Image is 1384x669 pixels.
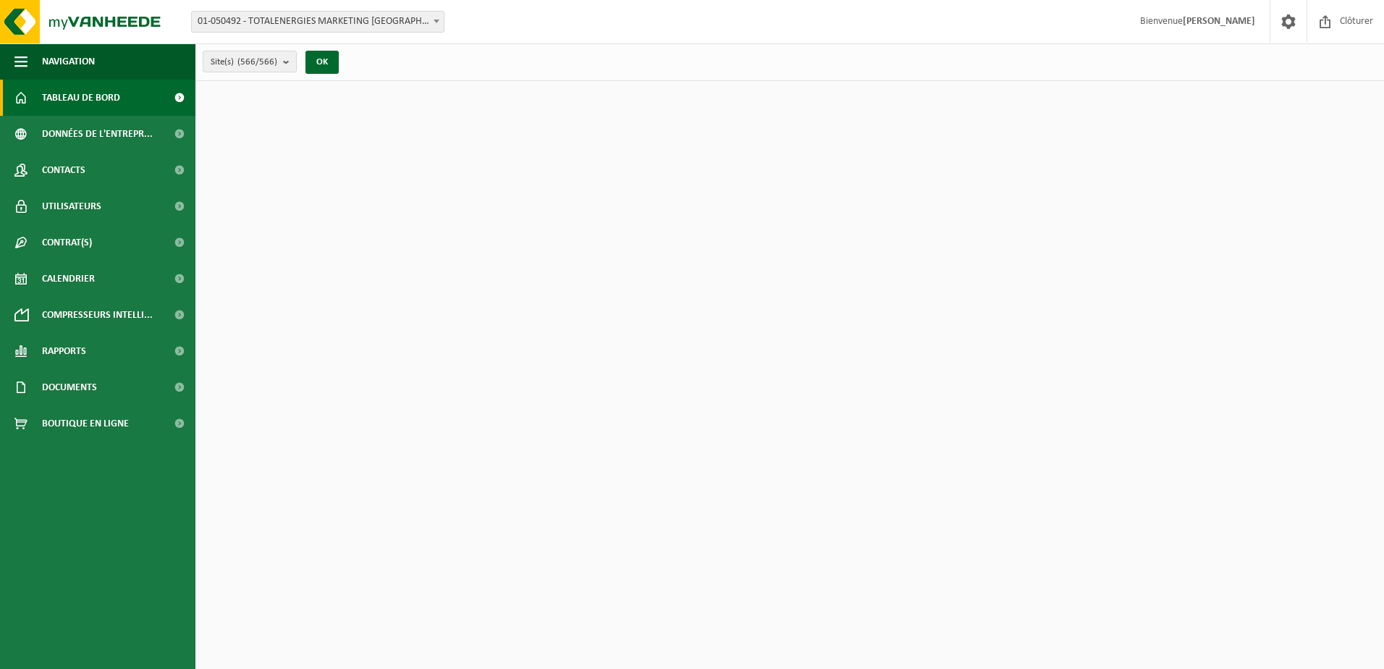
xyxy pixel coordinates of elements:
[191,11,444,33] span: 01-050492 - TOTALENERGIES MARKETING BELGIUM - BRUSSEL
[42,43,95,80] span: Navigation
[42,405,129,442] span: Boutique en ligne
[42,297,153,333] span: Compresseurs intelli...
[42,369,97,405] span: Documents
[42,116,153,152] span: Données de l'entrepr...
[42,188,101,224] span: Utilisateurs
[211,51,277,73] span: Site(s)
[237,57,277,67] count: (566/566)
[1183,16,1255,27] strong: [PERSON_NAME]
[42,261,95,297] span: Calendrier
[42,80,120,116] span: Tableau de bord
[42,224,92,261] span: Contrat(s)
[203,51,297,72] button: Site(s)(566/566)
[42,152,85,188] span: Contacts
[305,51,339,74] button: OK
[42,333,86,369] span: Rapports
[192,12,444,32] span: 01-050492 - TOTALENERGIES MARKETING BELGIUM - BRUSSEL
